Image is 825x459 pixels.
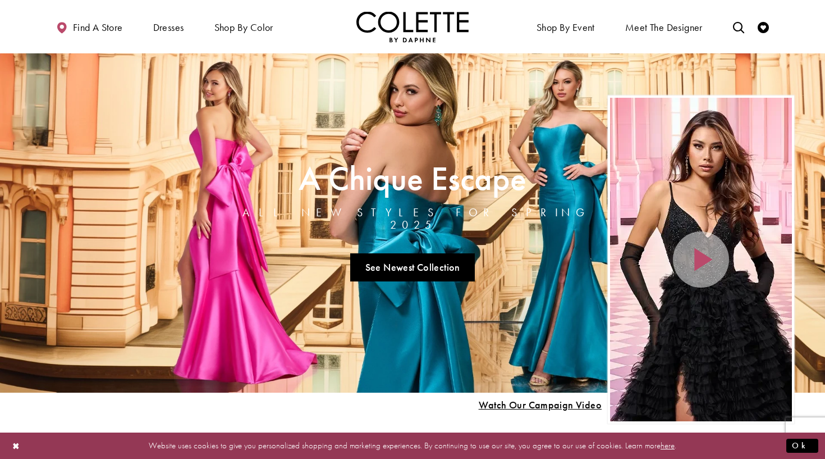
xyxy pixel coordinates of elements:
span: Shop By Event [537,22,595,33]
button: Submit Dialog [786,439,818,453]
img: Colette by Daphne [356,11,469,42]
span: Find a store [73,22,123,33]
span: Play Slide #15 Video [478,399,602,411]
a: Check Wishlist [755,11,772,42]
a: Toggle search [730,11,747,42]
span: Dresses [153,22,184,33]
span: Meet the designer [625,22,703,33]
a: See Newest Collection A Chique Escape All New Styles For Spring 2025 [350,253,475,281]
a: here [661,440,675,451]
ul: Slider Links [217,249,608,286]
button: Close Dialog [7,436,26,456]
span: Shop By Event [534,11,598,42]
span: Shop by color [212,11,276,42]
span: Shop by color [214,22,273,33]
p: Website uses cookies to give you personalized shopping and marketing experiences. By continuing t... [81,438,744,453]
a: Visit Home Page [356,11,469,42]
a: Find a store [53,11,125,42]
a: Meet the designer [622,11,705,42]
span: Dresses [150,11,187,42]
